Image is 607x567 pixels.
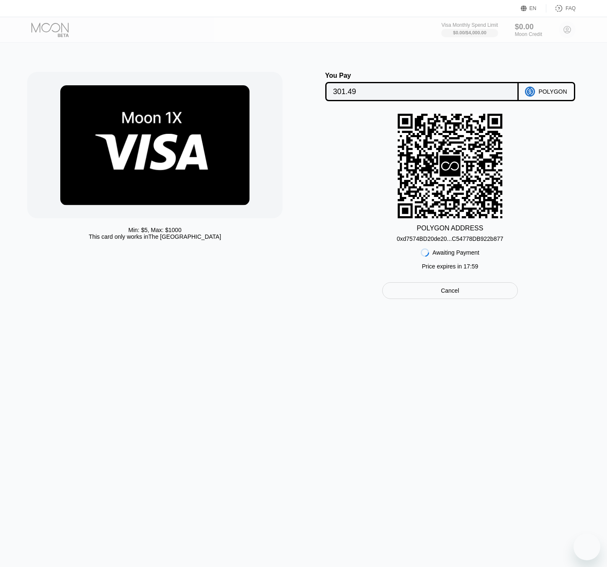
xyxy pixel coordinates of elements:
[89,233,221,240] div: This card only works in The [GEOGRAPHIC_DATA]
[417,225,484,232] div: POLYGON ADDRESS
[566,5,576,11] div: FAQ
[422,263,478,270] div: Price expires in
[453,30,486,35] div: $0.00 / $4,000.00
[129,227,182,233] div: Min: $ 5 , Max: $ 1000
[441,287,459,294] div: Cancel
[530,5,537,11] div: EN
[312,72,588,101] div: You PayPOLYGON
[397,232,504,242] div: 0xd7574BD20de20...C54778DB922b877
[325,72,519,79] div: You Pay
[397,235,504,242] div: 0xd7574BD20de20...C54778DB922b877
[538,88,567,95] div: POLYGON
[441,22,498,37] div: Visa Monthly Spend Limit$0.00/$4,000.00
[574,534,600,560] iframe: Button to launch messaging window
[441,22,498,28] div: Visa Monthly Spend Limit
[546,4,576,13] div: FAQ
[521,4,546,13] div: EN
[382,282,517,299] div: Cancel
[463,263,478,270] span: 17 : 59
[432,249,479,256] div: Awaiting Payment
